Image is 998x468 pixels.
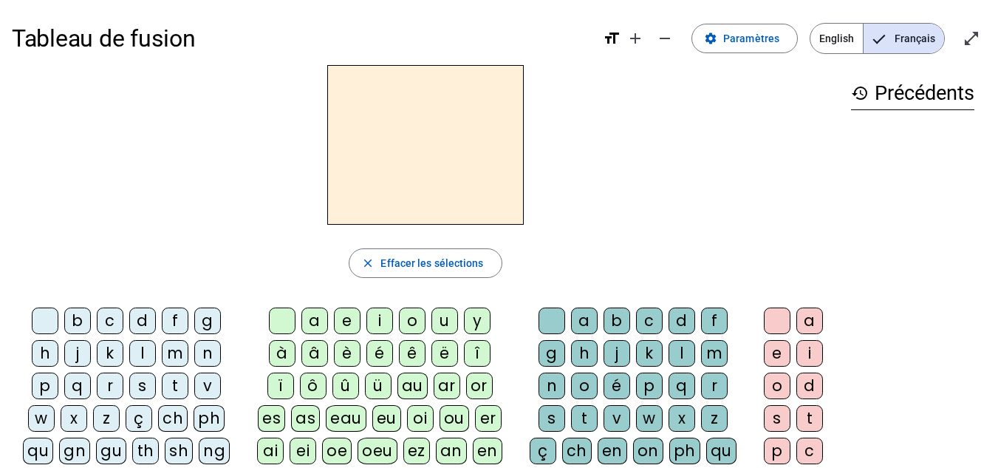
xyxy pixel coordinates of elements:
span: Français [864,24,944,53]
div: ch [158,405,188,432]
div: e [334,308,360,334]
div: t [571,405,598,432]
div: oi [407,405,434,432]
div: â [301,340,328,367]
button: Augmenter la taille de la police [621,24,650,53]
div: gn [59,438,90,464]
div: ï [267,373,294,399]
div: a [571,308,598,334]
div: eu [372,405,401,432]
div: p [32,373,58,399]
div: î [464,340,491,367]
div: as [291,405,320,432]
mat-button-toggle-group: Language selection [810,23,945,54]
div: ch [562,438,592,464]
div: b [64,308,91,334]
div: ei [290,438,316,464]
div: c [796,438,823,464]
div: s [129,373,156,399]
div: o [764,373,790,399]
div: v [194,373,221,399]
div: k [97,340,123,367]
mat-icon: format_size [603,30,621,47]
div: j [64,340,91,367]
div: ë [431,340,458,367]
div: i [366,308,393,334]
div: r [97,373,123,399]
button: Diminuer la taille de la police [650,24,680,53]
div: h [571,340,598,367]
div: n [194,340,221,367]
div: eau [326,405,366,432]
div: h [32,340,58,367]
div: u [431,308,458,334]
div: l [129,340,156,367]
div: an [436,438,467,464]
div: qu [706,438,736,464]
button: Entrer en plein écran [957,24,986,53]
div: ph [194,405,225,432]
div: c [636,308,663,334]
div: en [473,438,502,464]
div: s [539,405,565,432]
div: à [269,340,295,367]
h3: Précédents [851,77,974,110]
div: m [162,340,188,367]
div: i [796,340,823,367]
div: ê [399,340,425,367]
div: g [539,340,565,367]
mat-icon: close [361,257,375,270]
div: v [604,405,630,432]
div: au [397,373,428,399]
div: p [636,373,663,399]
div: z [701,405,728,432]
div: es [258,405,285,432]
div: c [97,308,123,334]
div: d [796,373,823,399]
span: Paramètres [723,30,779,47]
div: ou [440,405,469,432]
div: ü [365,373,392,399]
div: en [598,438,627,464]
div: w [28,405,55,432]
div: s [764,405,790,432]
div: ng [199,438,230,464]
button: Effacer les sélections [349,248,502,278]
mat-icon: open_in_full [963,30,980,47]
div: d [129,308,156,334]
div: o [399,308,425,334]
div: k [636,340,663,367]
span: Effacer les sélections [380,254,483,272]
div: é [604,373,630,399]
div: f [701,308,728,334]
div: g [194,308,221,334]
div: t [162,373,188,399]
div: d [669,308,695,334]
div: o [571,373,598,399]
mat-icon: add [626,30,644,47]
div: er [475,405,502,432]
div: ar [434,373,460,399]
button: Paramètres [691,24,798,53]
div: û [332,373,359,399]
div: q [64,373,91,399]
span: English [810,24,863,53]
div: ai [257,438,284,464]
div: m [701,340,728,367]
div: ph [669,438,700,464]
div: r [701,373,728,399]
div: z [93,405,120,432]
div: q [669,373,695,399]
div: p [764,438,790,464]
div: oeu [358,438,397,464]
div: é [366,340,393,367]
div: or [466,373,493,399]
div: gu [96,438,126,464]
div: l [669,340,695,367]
div: x [669,405,695,432]
div: f [162,308,188,334]
div: qu [23,438,53,464]
div: a [796,308,823,334]
div: a [301,308,328,334]
div: sh [165,438,193,464]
